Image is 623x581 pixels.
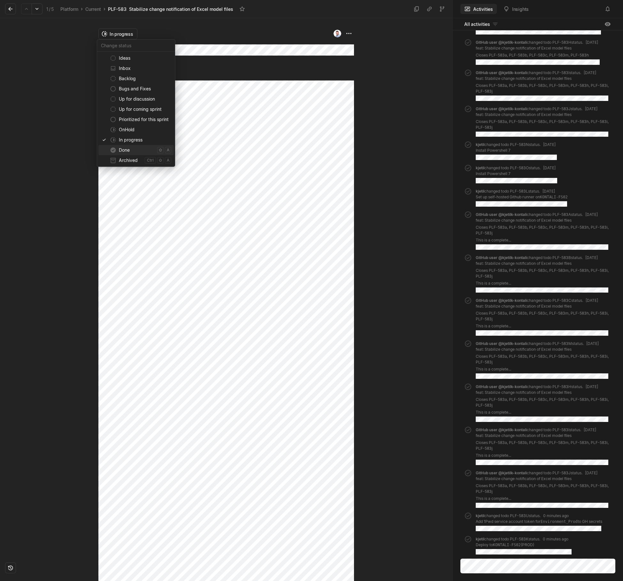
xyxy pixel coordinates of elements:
span: OnHold [119,125,171,135]
span: Inbox [119,63,171,73]
span: Backlog [119,73,171,84]
kbd: a [165,157,171,164]
span: In progress [119,135,171,145]
span: Ideas [119,53,171,63]
span: Archived [119,155,142,165]
span: Up for coming sprint [119,104,171,114]
kbd: ⇧ [157,147,164,153]
kbd: ctrl [145,157,156,164]
span: Up for discussion [119,94,171,104]
input: Change status [97,41,175,50]
span: Bugs and Fixes [119,84,171,94]
span: Done [119,145,155,155]
kbd: ⇧ [157,157,164,164]
kbd: a [165,147,171,153]
span: Prioritized for this sprint [119,114,171,125]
